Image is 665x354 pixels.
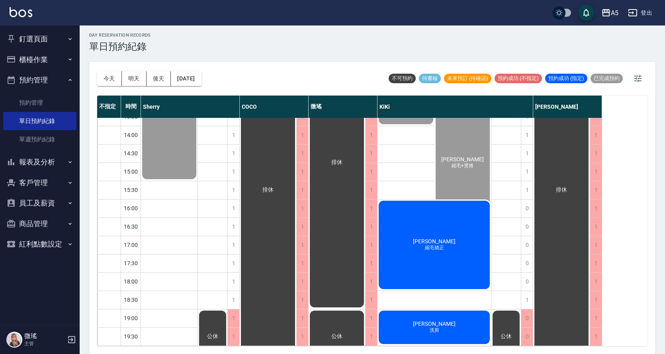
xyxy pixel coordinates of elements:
[590,236,602,254] div: 1
[625,6,655,20] button: 登出
[227,273,239,291] div: 1
[6,332,22,348] img: Person
[227,199,239,217] div: 1
[89,41,151,52] h3: 單日預約紀錄
[450,162,475,169] span: 縮毛+燙捲
[590,181,602,199] div: 1
[590,273,602,291] div: 1
[590,145,602,162] div: 1
[591,75,623,82] span: 已完成預約
[296,199,308,217] div: 1
[121,181,141,199] div: 15:30
[611,8,618,18] div: A5
[499,333,513,340] span: 公休
[227,145,239,162] div: 1
[521,273,533,291] div: 0
[121,272,141,291] div: 18:00
[365,309,377,327] div: 1
[411,321,457,327] span: [PERSON_NAME]
[296,328,308,346] div: 1
[3,70,76,90] button: 預約管理
[227,218,239,236] div: 1
[296,126,308,144] div: 1
[296,163,308,181] div: 1
[598,5,622,21] button: A5
[121,291,141,309] div: 18:30
[330,159,344,166] span: 排休
[141,96,240,118] div: Sherry
[171,71,201,86] button: [DATE]
[121,217,141,236] div: 16:30
[365,218,377,236] div: 1
[590,163,602,181] div: 1
[227,181,239,199] div: 1
[3,172,76,193] button: 客戶管理
[296,181,308,199] div: 1
[240,96,309,118] div: COCO
[296,291,308,309] div: 1
[3,213,76,234] button: 商品管理
[590,199,602,217] div: 1
[521,181,533,199] div: 1
[389,75,416,82] span: 不可預約
[296,218,308,236] div: 1
[533,96,602,118] div: [PERSON_NAME]
[411,238,457,244] span: [PERSON_NAME]
[3,49,76,70] button: 櫃檯作業
[3,29,76,49] button: 釘選頁面
[428,327,441,334] span: 洗剪
[590,291,602,309] div: 1
[296,254,308,272] div: 1
[521,126,533,144] div: 1
[121,126,141,144] div: 14:00
[330,333,344,340] span: 公休
[261,186,275,194] span: 排休
[521,163,533,181] div: 1
[227,236,239,254] div: 1
[121,162,141,181] div: 15:00
[365,328,377,346] div: 1
[590,309,602,327] div: 1
[121,199,141,217] div: 16:00
[147,71,171,86] button: 後天
[521,145,533,162] div: 1
[365,145,377,162] div: 1
[578,5,594,21] button: save
[122,71,147,86] button: 明天
[419,75,441,82] span: 待審核
[97,71,122,86] button: 今天
[590,126,602,144] div: 1
[89,33,151,38] h2: day Reservation records
[97,96,121,118] div: 不指定
[296,236,308,254] div: 1
[590,328,602,346] div: 1
[365,181,377,199] div: 1
[365,273,377,291] div: 1
[205,333,220,340] span: 公休
[521,254,533,272] div: 0
[309,96,377,118] div: 微瑤
[121,144,141,162] div: 14:30
[3,193,76,213] button: 員工及薪資
[121,309,141,327] div: 19:00
[440,156,485,162] span: [PERSON_NAME]
[365,199,377,217] div: 1
[365,236,377,254] div: 1
[365,163,377,181] div: 1
[521,218,533,236] div: 0
[24,340,65,347] p: 主管
[3,234,76,254] button: 紅利點數設定
[521,291,533,309] div: 1
[590,254,602,272] div: 1
[227,163,239,181] div: 1
[365,126,377,144] div: 1
[3,112,76,130] a: 單日預約紀錄
[121,236,141,254] div: 17:00
[121,327,141,346] div: 19:30
[423,244,446,251] span: 縮毛矯正
[227,328,239,346] div: 1
[444,75,491,82] span: 未來預訂 (待確認)
[227,291,239,309] div: 1
[521,236,533,254] div: 0
[365,291,377,309] div: 1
